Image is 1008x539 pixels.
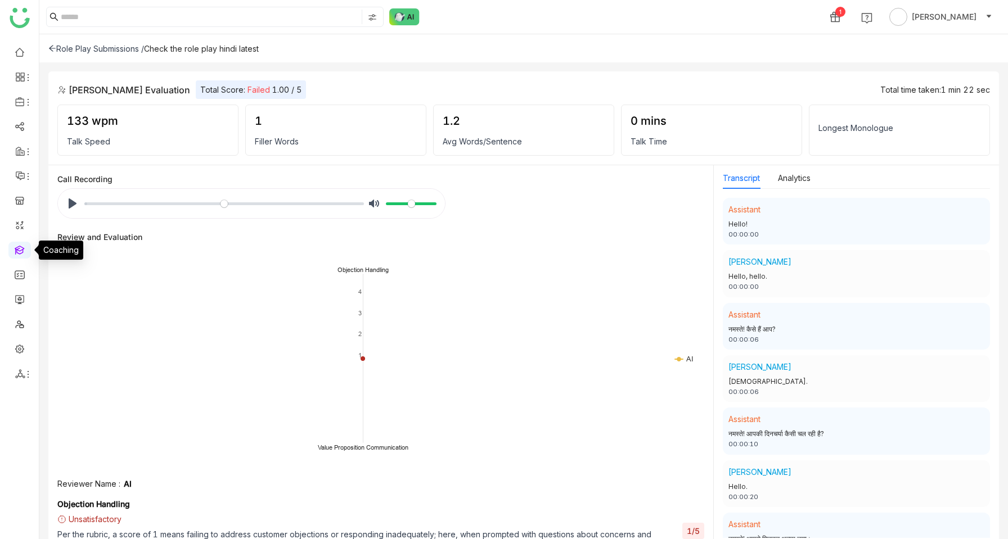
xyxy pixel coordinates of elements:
[386,198,436,209] input: Volume
[57,83,190,97] div: [PERSON_NAME] Evaluation
[358,309,362,317] text: 3
[682,523,704,539] div: 1/5
[728,324,984,335] div: नमस्ते! कैसे हैं आप?
[67,114,229,128] div: 133 wpm
[255,114,417,128] div: 1
[728,377,984,387] div: [DEMOGRAPHIC_DATA].
[728,492,984,502] div: 00:00:20
[728,310,760,319] span: Assistant
[728,219,984,230] div: Hello!
[48,44,144,53] div: Role Play Submissions /
[64,194,82,212] button: Play
[10,8,30,28] img: logo
[728,482,984,492] div: Hello.
[358,330,362,338] text: 2
[57,232,142,242] div: Review and Evaluation
[728,362,791,372] span: [PERSON_NAME]
[728,282,984,292] div: 00:00:00
[67,137,229,146] div: Talk Speed
[389,8,420,25] img: ask-buddy-normal.svg
[686,354,694,363] text: AI
[728,205,760,214] span: Assistant
[728,257,791,266] span: [PERSON_NAME]
[39,241,83,260] div: Coaching
[144,44,259,53] div: Check the role play hindi latest
[818,123,980,133] div: Longest Monologue
[57,513,677,525] div: Unsatisfactory
[728,335,984,345] div: 00:00:06
[318,443,408,451] text: Value Proposition Communication
[778,172,811,184] button: Analytics
[84,198,364,209] input: Seek
[358,351,362,359] text: 1
[835,7,845,17] div: 1
[196,80,306,99] div: Total Score: 1.00 / 5
[728,230,984,239] div: 00:00:00
[728,440,984,449] div: 00:00:10
[728,414,760,424] span: Assistant
[728,519,760,529] span: Assistant
[728,467,791,477] span: [PERSON_NAME]
[124,478,132,490] div: AI
[880,85,990,94] div: Total time taken:
[247,85,270,94] span: Failed
[723,172,760,184] button: Transcript
[443,114,605,128] div: 1.2
[887,8,994,26] button: [PERSON_NAME]
[57,174,704,184] div: Call Recording
[255,137,417,146] div: Filler Words
[337,266,389,274] text: Objection Handling
[57,498,677,510] div: Objection Handling
[941,85,990,94] span: 1 min 22 sec
[57,478,120,490] div: Reviewer Name :
[889,8,907,26] img: avatar
[443,137,605,146] div: Avg Words/Sentence
[57,85,66,94] img: role-play.svg
[368,13,377,22] img: search-type.svg
[631,137,793,146] div: Talk Time
[728,271,984,282] div: Hello, hello.
[728,387,984,397] div: 00:00:06
[861,12,872,24] img: help.svg
[912,11,976,23] span: [PERSON_NAME]
[631,114,793,128] div: 0 mins
[358,288,362,296] text: 4
[728,429,984,440] div: नमस्ते! आपकी दिनचर्या कैसी चल रही है?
